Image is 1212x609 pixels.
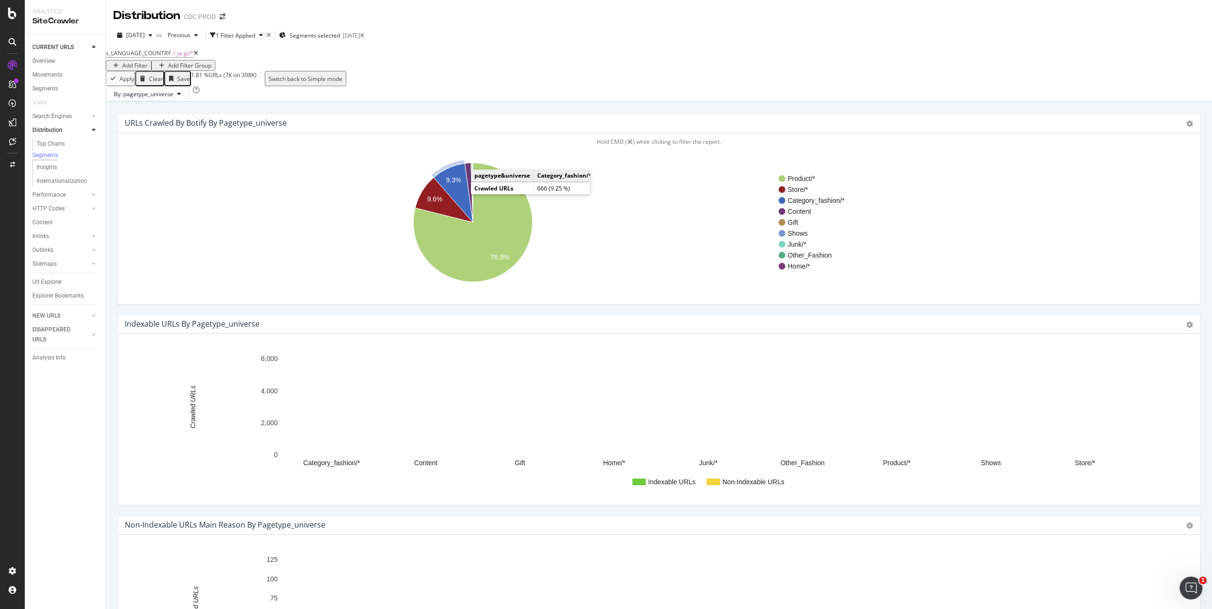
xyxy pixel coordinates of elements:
div: [DATE] [343,31,360,40]
div: Search Engines [32,111,72,121]
h4: Non-Indexable URLs Main Reason by pagetype_universe [125,519,325,531]
text: Junk/* [788,240,806,248]
a: Search Engines [32,111,89,121]
button: Apply [106,71,135,86]
div: Visits [32,98,47,108]
span: s_LANGUAGE_COUNTRY [106,49,171,57]
div: Add Filter Group [168,61,211,70]
div: Overview [32,56,55,66]
text: Crawled URLs [189,386,197,429]
span: By: pagetype_universe [114,90,173,98]
text: Category_fashion/* [303,459,361,467]
text: Home/* [603,459,625,467]
a: HTTP Codes [32,204,89,214]
text: Junk/* [699,459,718,467]
div: Insights [37,162,57,172]
button: Segments selected[DATE] [279,28,360,43]
div: Distribution [113,8,180,24]
iframe: Intercom live chat [1180,577,1202,599]
a: Top Charts [37,139,99,149]
div: Inlinks [32,231,49,241]
div: HTTP Codes [32,204,65,214]
text: Non-Indexable URLs [722,478,784,486]
text: 75 [270,595,278,602]
a: Distribution [32,125,89,135]
button: Switch back to Simple mode [265,71,346,86]
button: [DATE] [113,28,156,43]
div: DISAPPEARED URLS [32,325,80,345]
span: = [172,49,176,57]
td: 666 (9.25 %) [534,182,596,195]
i: Options [1186,120,1193,127]
i: Options [1186,522,1193,529]
button: By: pagetype_universe [106,86,189,101]
div: CDC PROD [184,12,216,21]
div: Url Explorer [32,277,62,287]
text: Product/* [788,175,815,182]
a: Explorer Bookmarks [32,291,99,301]
button: Save [164,71,191,86]
text: Gift [515,459,525,467]
div: Save [177,75,190,83]
text: 125 [267,556,278,564]
text: Indexable URLs [648,478,696,486]
h4: Indexable URLs by pagetype_universe [125,318,260,330]
a: Analysis Info [32,353,99,363]
div: Distribution [32,125,62,135]
div: 1 Filter Applied [216,31,255,40]
div: Sitemaps [32,259,57,269]
span: vs [156,31,164,39]
a: Outlinks [32,245,89,255]
text: 0 [274,451,278,459]
a: Movements [32,70,99,80]
text: Gift [788,219,798,226]
div: Top Charts [37,139,65,149]
span: 1 [1199,577,1207,584]
div: Performance [32,190,66,200]
text: Shows [981,459,1001,467]
td: Crawled URLs [471,182,534,195]
div: times [267,32,271,38]
a: Internationalization [37,176,99,186]
text: 6,000 [261,355,278,363]
text: Product/* [883,459,911,467]
text: Other_Fashion [788,251,832,259]
div: Explorer Bookmarks [32,291,84,301]
a: Visits [32,98,56,108]
div: Add Filter [122,61,148,70]
span: Hold CMD (⌘) while clicking to filter the report. [597,138,721,146]
text: 9.3% [446,177,461,184]
text: Store/* [1075,459,1095,467]
svg: A chart. [125,349,1185,498]
td: Category_fashion/* [534,170,596,182]
h4: URLs Crawled By Botify By pagetype_universe [125,117,287,130]
span: Previous [164,31,190,39]
text: 4,000 [261,387,278,395]
a: Inlinks [32,231,89,241]
a: NEW URLS [32,311,89,321]
div: Switch back to Simple mode [269,75,342,83]
span: ja-jp/* [177,49,194,57]
span: 2025 Aug. 15th [126,31,145,39]
div: Outlinks [32,245,53,255]
button: Previous [164,28,202,43]
div: Movements [32,70,62,80]
div: Segments [32,84,58,94]
a: Segments [32,151,99,160]
a: CURRENT URLS [32,42,89,52]
div: 1.81 % URLs ( 7K on 398K ) [191,71,257,86]
div: Segments [32,151,58,160]
text: Store/* [788,186,808,193]
a: Overview [32,56,99,66]
div: SiteCrawler [32,16,98,27]
button: Add Filter [106,60,151,71]
div: Apply [120,75,134,83]
svg: A chart. [125,148,1185,297]
div: Internationalization [37,176,87,186]
text: 9.6% [427,196,442,203]
a: Performance [32,190,89,200]
text: Home/* [788,262,810,270]
text: Content [788,208,811,215]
